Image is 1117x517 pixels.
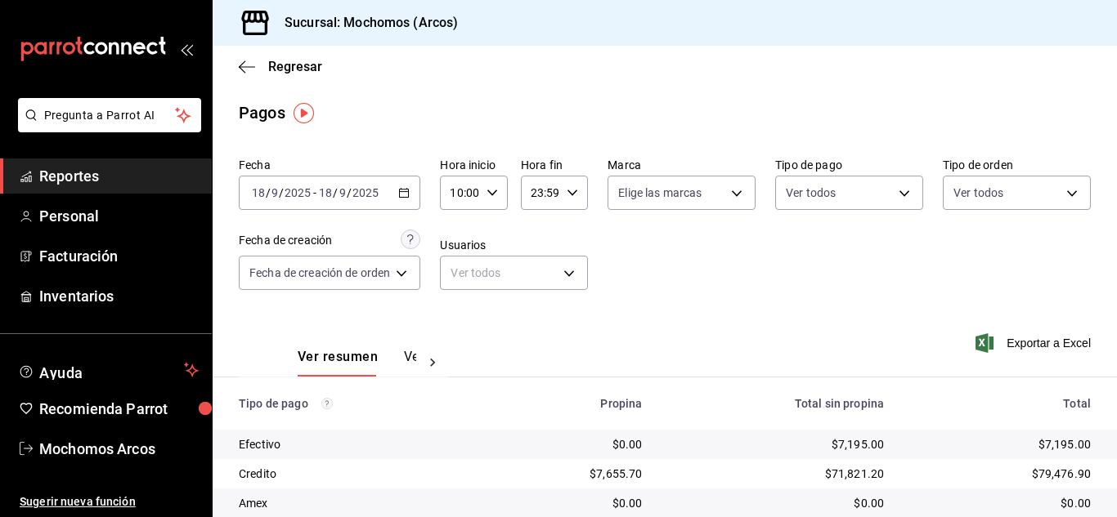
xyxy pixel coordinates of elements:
[618,185,702,201] span: Elige las marcas
[44,107,176,124] span: Pregunta a Parrot AI
[440,239,588,251] label: Usuarios
[404,349,465,377] button: Ver pagos
[352,186,379,199] input: ----
[249,265,390,281] span: Fecha de creación de orden
[39,205,199,227] span: Personal
[321,398,333,409] svg: Los pagos realizados con Pay y otras terminales son montos brutos.
[239,159,420,171] label: Fecha
[339,186,347,199] input: --
[910,397,1091,410] div: Total
[39,398,199,420] span: Recomienda Parrot
[910,436,1091,452] div: $7,195.00
[953,185,1003,201] span: Ver todos
[239,397,478,410] div: Tipo de pago
[668,495,884,511] div: $0.00
[504,436,642,452] div: $0.00
[39,165,199,187] span: Reportes
[668,397,884,410] div: Total sin propina
[239,436,478,452] div: Efectivo
[266,186,271,199] span: /
[239,100,285,125] div: Pagos
[284,186,312,199] input: ----
[298,349,378,377] button: Ver resumen
[608,159,756,171] label: Marca
[239,59,322,74] button: Regresar
[440,159,507,171] label: Hora inicio
[39,285,199,307] span: Inventarios
[18,98,201,132] button: Pregunta a Parrot AI
[943,159,1091,171] label: Tipo de orden
[180,42,193,56] button: open_drawer_menu
[910,466,1091,482] div: $79,476.90
[251,186,266,199] input: --
[504,466,642,482] div: $7,655.70
[11,118,201,136] a: Pregunta a Parrot AI
[786,185,836,201] span: Ver todos
[279,186,284,199] span: /
[298,349,416,377] div: navigation tabs
[440,256,588,290] div: Ver todos
[313,186,316,199] span: -
[271,13,458,33] h3: Sucursal: Mochomos (Arcos)
[239,466,478,482] div: Credito
[775,159,923,171] label: Tipo de pago
[268,59,322,74] span: Regresar
[271,186,279,199] input: --
[504,495,642,511] div: $0.00
[521,159,588,171] label: Hora fin
[333,186,338,199] span: /
[20,493,199,510] span: Sugerir nueva función
[39,438,199,460] span: Mochomos Arcos
[347,186,352,199] span: /
[668,466,884,482] div: $71,821.20
[910,495,1091,511] div: $0.00
[318,186,333,199] input: --
[504,397,642,410] div: Propina
[239,495,478,511] div: Amex
[39,360,177,380] span: Ayuda
[668,436,884,452] div: $7,195.00
[979,333,1091,353] button: Exportar a Excel
[294,103,314,123] img: Tooltip marker
[239,232,332,249] div: Fecha de creación
[39,245,199,267] span: Facturación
